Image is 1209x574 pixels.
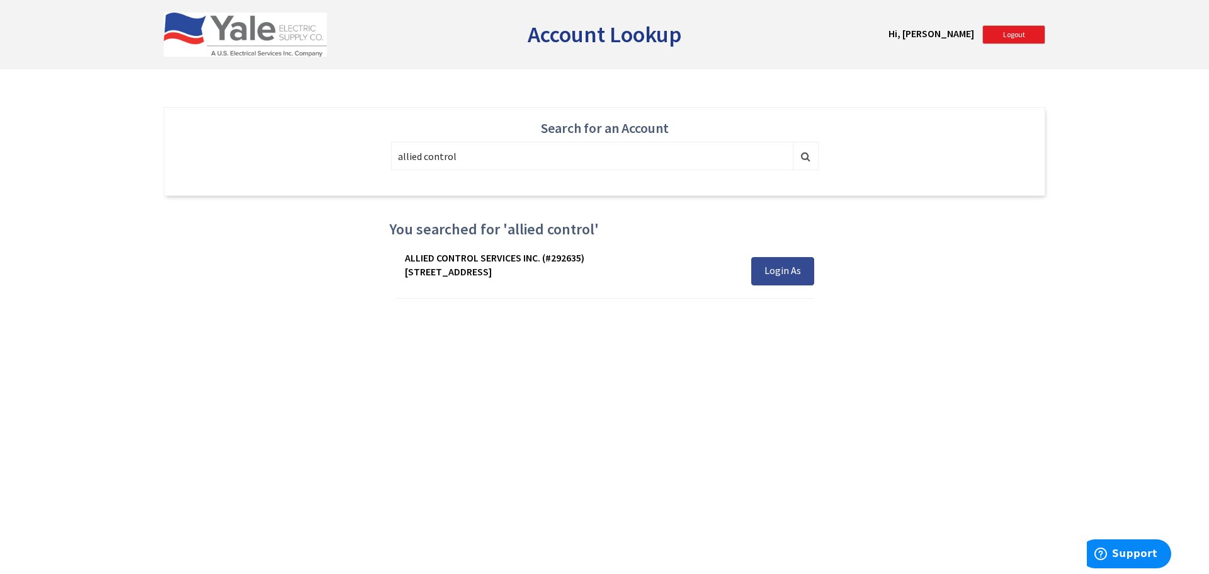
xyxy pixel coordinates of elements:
[764,264,801,277] span: Login As
[177,120,1032,135] h4: Search for an Account
[751,257,814,285] button: Login As
[391,142,793,170] input: Search
[405,251,700,265] div: ALLIED CONTROL SERVICES INC. (#292635)
[982,25,1045,44] a: Logout
[888,27,974,40] strong: Hi, [PERSON_NAME]
[405,265,700,279] div: [STREET_ADDRESS]
[1087,539,1171,571] iframe: Opens a widget where you can find more information
[1003,30,1025,39] span: Logout
[389,221,820,238] h3: You searched for ' '
[164,13,327,57] img: US Electrical Services, Inc.
[528,22,682,47] h2: Account Lookup
[508,219,594,239] span: allied control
